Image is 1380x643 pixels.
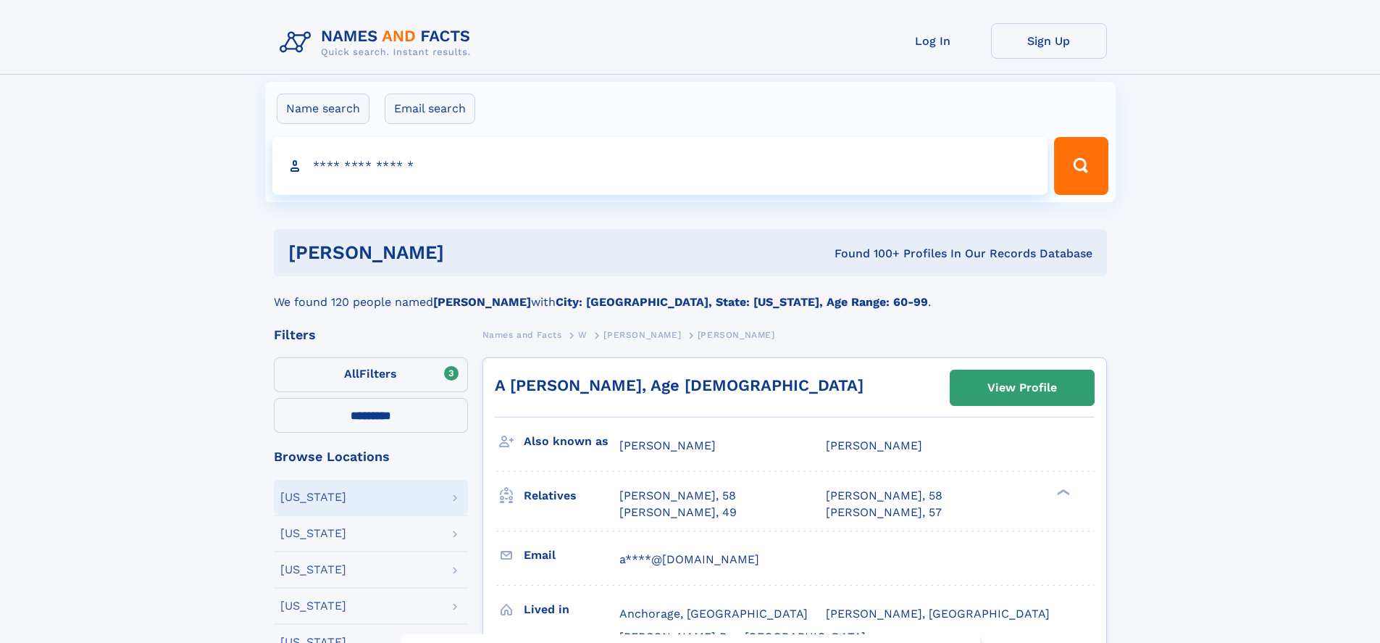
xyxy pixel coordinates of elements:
h1: [PERSON_NAME] [288,244,640,262]
span: [PERSON_NAME] [698,330,775,340]
div: Filters [274,328,468,341]
div: We found 120 people named with . [274,276,1107,311]
img: Logo Names and Facts [274,23,482,62]
h3: Relatives [524,484,619,508]
a: Sign Up [991,23,1107,59]
div: View Profile [987,371,1057,405]
a: W [578,325,587,344]
b: [PERSON_NAME] [433,295,531,309]
a: View Profile [950,370,1094,405]
a: Names and Facts [482,325,562,344]
a: [PERSON_NAME] [603,325,681,344]
label: Filters [274,357,468,392]
a: [PERSON_NAME], 57 [826,505,942,520]
span: Anchorage, [GEOGRAPHIC_DATA] [619,607,808,621]
div: [US_STATE] [280,564,346,576]
div: ❯ [1053,488,1071,497]
label: Email search [385,94,475,124]
span: All [344,367,359,381]
a: [PERSON_NAME], 58 [619,488,736,504]
b: City: [GEOGRAPHIC_DATA], State: [US_STATE], Age Range: 60-99 [556,295,928,309]
a: Log In [875,23,991,59]
span: [PERSON_NAME] [619,439,716,452]
h3: Lived in [524,597,619,622]
span: [PERSON_NAME] [826,439,922,452]
button: Search Button [1054,137,1108,195]
span: [PERSON_NAME], [GEOGRAPHIC_DATA] [826,607,1050,621]
a: [PERSON_NAME], 49 [619,505,737,520]
input: search input [272,137,1048,195]
div: [US_STATE] [280,491,346,503]
span: W [578,330,587,340]
label: Name search [277,94,369,124]
a: [PERSON_NAME], 58 [826,488,942,504]
a: A [PERSON_NAME], Age [DEMOGRAPHIC_DATA] [495,376,863,394]
div: [US_STATE] [280,528,346,539]
h3: Also known as [524,429,619,454]
span: [PERSON_NAME] [603,330,681,340]
h3: Email [524,543,619,568]
div: Found 100+ Profiles In Our Records Database [639,246,1092,262]
div: [US_STATE] [280,600,346,612]
div: Browse Locations [274,450,468,463]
